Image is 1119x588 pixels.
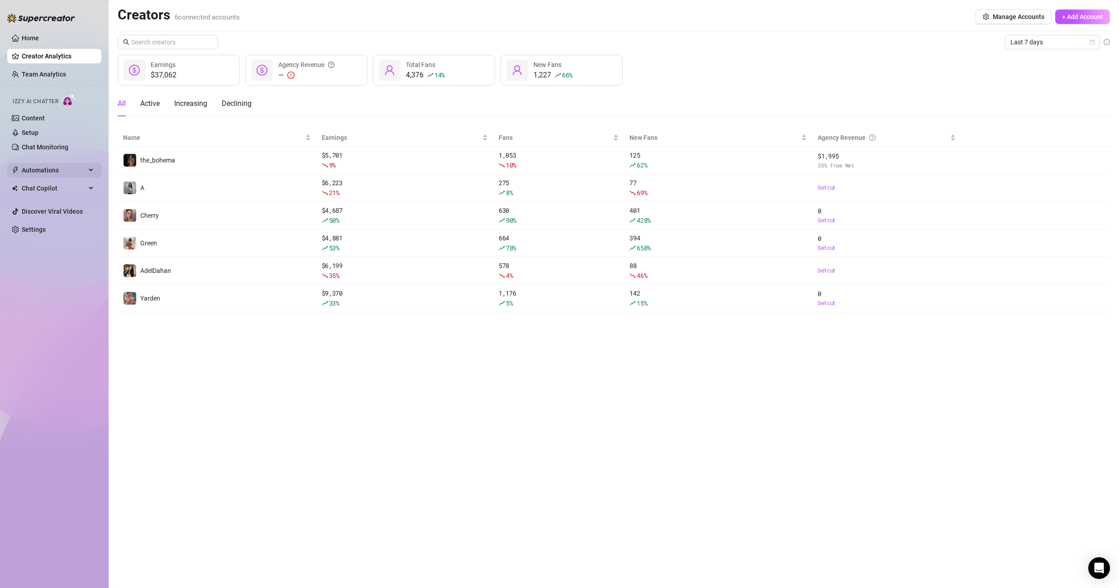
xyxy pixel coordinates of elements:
button: + Add Account [1055,10,1110,24]
div: $37,062 [151,70,176,81]
span: New Fans [533,61,562,68]
span: $ 1,995 [818,151,956,161]
span: 428 % [637,216,651,225]
div: All [118,98,126,109]
div: 401 [629,206,807,225]
a: Home [22,34,39,42]
span: rise [555,72,561,78]
span: dollar-circle [129,65,140,76]
span: 33 % [329,299,339,307]
span: 46 % [637,271,647,280]
a: Creator Analytics [22,49,94,63]
span: rise [499,217,505,224]
span: Earnings [151,61,176,68]
span: question-circle [869,133,876,143]
span: Total Fans [406,61,435,68]
div: 1,053 [499,150,619,170]
img: AI Chatter [62,94,76,107]
span: rise [629,245,636,251]
span: 8 % [506,188,513,197]
div: 578 [499,261,619,281]
div: 1,227 [533,70,572,81]
span: Last 7 days [1010,35,1095,49]
span: Manage Accounts [993,13,1044,20]
span: 10 % [506,161,516,169]
span: rise [322,217,328,224]
span: user [384,65,395,76]
span: calendar [1090,39,1095,45]
span: A [140,184,144,191]
span: 21 % [329,188,339,197]
a: Set cut [818,183,956,192]
a: Team Analytics [22,71,66,78]
th: Name [118,129,316,147]
div: — [278,70,334,81]
span: exclamation-circle [287,72,295,79]
div: $ 6,223 [322,178,488,198]
span: rise [322,300,328,306]
span: fall [322,272,328,279]
span: Earnings [322,133,481,143]
div: 77 [629,178,807,198]
span: rise [499,245,505,251]
div: 275 [499,178,619,198]
a: Set cut [818,266,956,275]
span: 658 % [637,244,651,252]
span: Chat Copilot [22,181,86,196]
span: 6 connected accounts [175,13,240,21]
span: Name [123,133,304,143]
span: 78 % [506,244,516,252]
span: search [123,39,129,45]
span: 69 % [637,188,647,197]
a: Discover Viral Videos [22,208,83,215]
button: Manage Accounts [976,10,1052,24]
span: 66 % [562,71,572,79]
span: fall [629,272,636,279]
div: 0 [818,289,956,308]
span: 5 % [506,299,513,307]
span: user [512,65,523,76]
div: Agency Revenue [818,133,948,143]
div: 88 [629,261,807,281]
img: Cherry [124,209,136,222]
div: 125 [629,150,807,170]
span: 35 % from Net [818,161,956,170]
div: $ 5,701 [322,150,488,170]
span: the_bohema [140,157,175,164]
span: 15 % [637,299,647,307]
span: fall [499,162,505,168]
span: New Fans [629,133,800,143]
img: Yarden [124,292,136,305]
th: Fans [493,129,624,147]
div: $ 4,881 [322,233,488,253]
div: 0 [818,206,956,225]
span: rise [629,300,636,306]
span: fall [322,162,328,168]
div: 0 [818,234,956,253]
div: 142 [629,288,807,308]
span: fall [499,272,505,279]
span: 9 % [329,161,336,169]
span: Fans [499,133,611,143]
span: 14 % [434,71,445,79]
span: rise [499,190,505,196]
a: Chat Monitoring [22,143,68,151]
span: thunderbolt [12,167,19,174]
span: 90 % [506,216,516,225]
img: logo-BBDzfeDw.svg [7,14,75,23]
div: Agency Revenue [278,60,334,70]
div: Open Intercom Messenger [1088,557,1110,579]
div: Increasing [174,98,207,109]
span: dollar-circle [257,65,267,76]
span: Cherry [140,212,159,219]
th: New Fans [624,129,812,147]
span: rise [322,245,328,251]
span: rise [427,72,433,78]
a: Set cut [818,244,956,253]
div: $ 9,370 [322,288,488,308]
div: $ 4,687 [322,206,488,225]
a: Setup [22,129,38,136]
span: Green [140,239,157,247]
img: A [124,182,136,194]
span: info-circle [1104,39,1110,45]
